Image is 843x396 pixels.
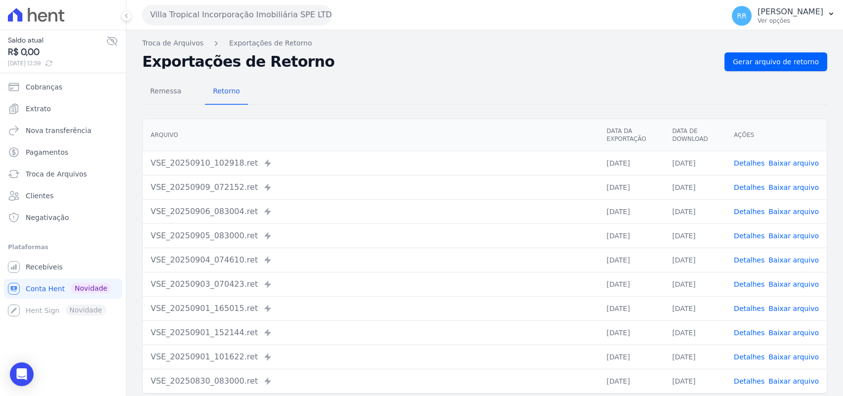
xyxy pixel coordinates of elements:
[768,353,819,361] a: Baixar arquivo
[599,248,664,272] td: [DATE]
[599,199,664,223] td: [DATE]
[734,353,764,361] a: Detalhes
[733,57,819,67] span: Gerar arquivo de retorno
[734,329,764,337] a: Detalhes
[142,38,827,48] nav: Breadcrumb
[664,199,726,223] td: [DATE]
[724,52,827,71] a: Gerar arquivo de retorno
[724,2,843,30] button: RR [PERSON_NAME] Ver opções
[4,99,122,119] a: Extrato
[142,38,203,48] a: Troca de Arquivos
[229,38,312,48] a: Exportações de Retorno
[664,119,726,151] th: Data de Download
[768,256,819,264] a: Baixar arquivo
[599,320,664,345] td: [DATE]
[768,159,819,167] a: Baixar arquivo
[26,169,87,179] span: Troca de Arquivos
[4,186,122,206] a: Clientes
[151,327,591,339] div: VSE_20250901_152144.ret
[207,81,246,101] span: Retorno
[26,82,62,92] span: Cobranças
[768,208,819,216] a: Baixar arquivo
[151,375,591,387] div: VSE_20250830_083000.ret
[4,208,122,227] a: Negativação
[726,119,827,151] th: Ações
[151,351,591,363] div: VSE_20250901_101622.ret
[664,296,726,320] td: [DATE]
[599,175,664,199] td: [DATE]
[599,119,664,151] th: Data da Exportação
[151,278,591,290] div: VSE_20250903_070423.ret
[758,17,823,25] p: Ver opções
[664,151,726,175] td: [DATE]
[4,77,122,97] a: Cobranças
[734,377,764,385] a: Detalhes
[151,230,591,242] div: VSE_20250905_083000.ret
[142,55,717,69] h2: Exportações de Retorno
[4,142,122,162] a: Pagamentos
[151,303,591,314] div: VSE_20250901_165015.ret
[768,183,819,191] a: Baixar arquivo
[151,254,591,266] div: VSE_20250904_074610.ret
[151,157,591,169] div: VSE_20250910_102918.ret
[26,191,53,201] span: Clientes
[142,79,189,105] a: Remessa
[4,279,122,299] a: Conta Hent Novidade
[26,284,65,294] span: Conta Hent
[737,12,746,19] span: RR
[664,345,726,369] td: [DATE]
[734,208,764,216] a: Detalhes
[664,223,726,248] td: [DATE]
[26,213,69,222] span: Negativação
[768,329,819,337] a: Baixar arquivo
[599,369,664,393] td: [DATE]
[8,59,106,68] span: [DATE] 12:39
[8,45,106,59] span: R$ 0,00
[734,280,764,288] a: Detalhes
[26,104,51,114] span: Extrato
[8,241,118,253] div: Plataformas
[664,248,726,272] td: [DATE]
[768,280,819,288] a: Baixar arquivo
[4,257,122,277] a: Recebíveis
[758,7,823,17] p: [PERSON_NAME]
[599,296,664,320] td: [DATE]
[664,272,726,296] td: [DATE]
[734,183,764,191] a: Detalhes
[768,232,819,240] a: Baixar arquivo
[10,362,34,386] div: Open Intercom Messenger
[734,159,764,167] a: Detalhes
[144,81,187,101] span: Remessa
[734,305,764,312] a: Detalhes
[151,181,591,193] div: VSE_20250909_072152.ret
[664,369,726,393] td: [DATE]
[26,147,68,157] span: Pagamentos
[71,283,111,294] span: Novidade
[26,126,91,135] span: Nova transferência
[734,232,764,240] a: Detalhes
[599,151,664,175] td: [DATE]
[205,79,248,105] a: Retorno
[8,77,118,320] nav: Sidebar
[768,377,819,385] a: Baixar arquivo
[4,164,122,184] a: Troca de Arquivos
[599,272,664,296] td: [DATE]
[599,223,664,248] td: [DATE]
[142,5,332,25] button: Villa Tropical Incorporação Imobiliária SPE LTDA
[8,35,106,45] span: Saldo atual
[768,305,819,312] a: Baixar arquivo
[26,262,63,272] span: Recebíveis
[664,175,726,199] td: [DATE]
[599,345,664,369] td: [DATE]
[151,206,591,218] div: VSE_20250906_083004.ret
[664,320,726,345] td: [DATE]
[734,256,764,264] a: Detalhes
[143,119,599,151] th: Arquivo
[4,121,122,140] a: Nova transferência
